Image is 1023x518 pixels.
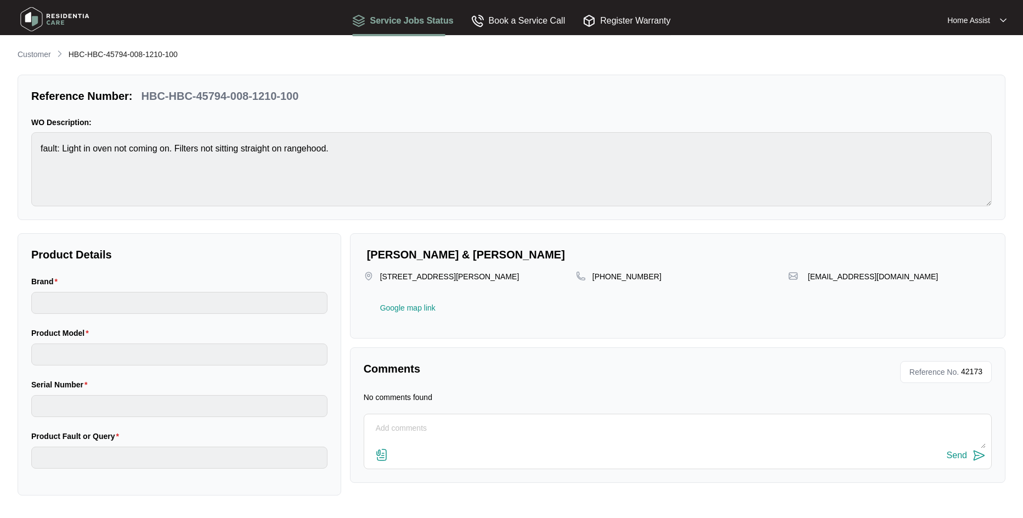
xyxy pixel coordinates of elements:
[69,50,178,59] span: HBC-HBC-45794-008-1210-100
[380,271,519,293] p: [STREET_ADDRESS][PERSON_NAME]
[31,344,327,365] input: Product Model
[375,448,388,461] img: file-attachment-doc.svg
[31,395,327,417] input: Serial Number
[31,132,992,206] textarea: fault: Light in oven not coming on. Filters not sitting straight on rangehood.
[576,271,586,281] img: map-pin
[583,14,596,27] img: Register Warranty icon
[31,447,327,469] input: Product Fault or Query
[16,3,93,36] img: residentia care logo
[31,328,93,339] label: Product Model
[367,247,992,262] p: [PERSON_NAME] & [PERSON_NAME]
[352,14,453,27] div: Service Jobs Status
[592,271,662,282] p: [PHONE_NUMBER]
[961,364,987,380] p: 42173
[55,49,64,58] img: chevron-right
[380,304,436,312] a: Google map link
[31,431,123,442] label: Product Fault or Query
[31,292,327,314] input: Brand
[31,379,92,390] label: Serial Number
[1000,18,1007,23] img: dropdown arrow
[364,392,432,403] p: No comments found
[364,271,374,281] img: map-pin
[947,451,967,460] div: Send
[583,14,670,27] div: Register Warranty
[947,448,986,463] button: Send
[31,117,992,128] p: WO Description:
[18,49,51,60] p: Customer
[973,449,986,462] img: send-icon.svg
[31,88,133,104] p: Reference Number:
[142,88,299,104] p: HBC-HBC-45794-008-1210-100
[788,271,798,281] img: map-pin
[947,15,990,26] p: Home Assist
[352,14,365,27] img: Service Jobs Status icon
[15,49,53,61] a: Customer
[364,361,670,376] p: Comments
[31,276,62,287] label: Brand
[31,247,327,262] p: Product Details
[471,14,484,27] img: Book a Service Call icon
[471,14,566,27] div: Book a Service Call
[808,271,938,282] p: [EMAIL_ADDRESS][DOMAIN_NAME]
[905,364,959,380] span: Reference No.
